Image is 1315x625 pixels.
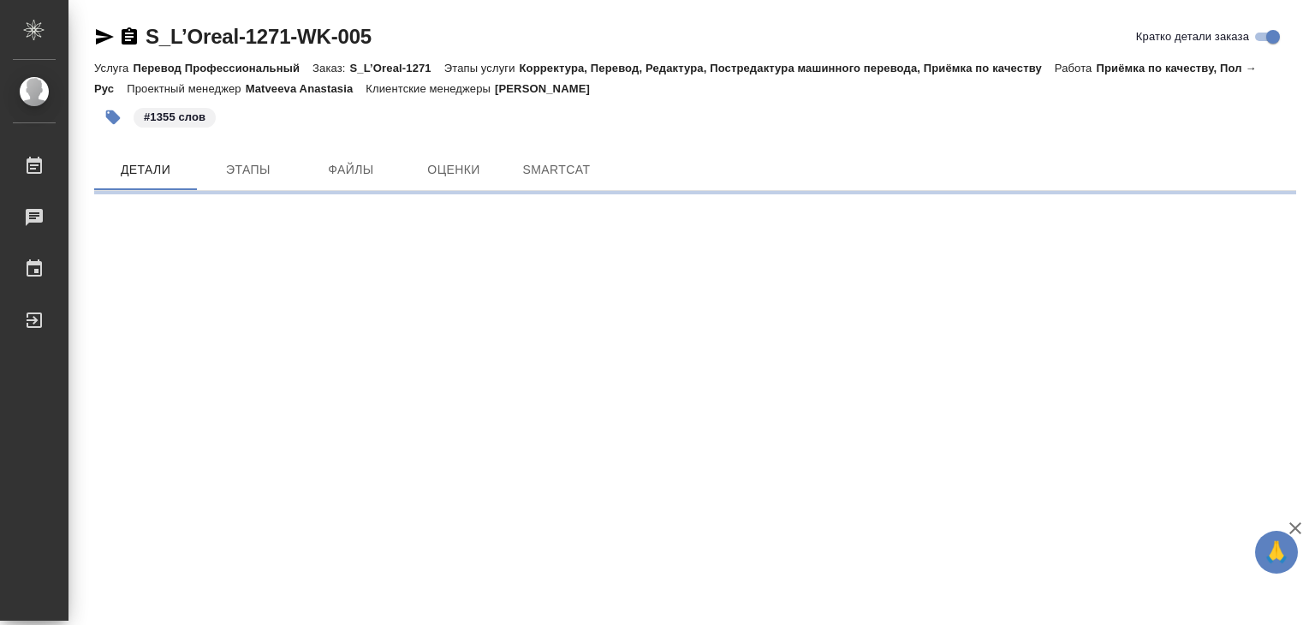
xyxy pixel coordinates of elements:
[1055,62,1097,74] p: Работа
[520,62,1055,74] p: Корректура, Перевод, Редактура, Постредактура машинного перевода, Приёмка по качеству
[94,62,133,74] p: Услуга
[246,82,366,95] p: Matveeva Anastasia
[366,82,495,95] p: Клиентские менеджеры
[310,159,392,181] span: Файлы
[94,27,115,47] button: Скопировать ссылку для ЯМессенджера
[495,82,603,95] p: [PERSON_NAME]
[132,109,217,123] span: 1355 слов
[127,82,245,95] p: Проектный менеджер
[1262,534,1291,570] span: 🙏
[444,62,520,74] p: Этапы услуги
[104,159,187,181] span: Детали
[515,159,598,181] span: SmartCat
[1136,28,1249,45] span: Кратко детали заказа
[1255,531,1298,574] button: 🙏
[133,62,312,74] p: Перевод Профессиональный
[350,62,444,74] p: S_L’Oreal-1271
[94,98,132,136] button: Добавить тэг
[312,62,349,74] p: Заказ:
[207,159,289,181] span: Этапы
[144,109,205,126] p: #1355 слов
[413,159,495,181] span: Оценки
[146,25,372,48] a: S_L’Oreal-1271-WK-005
[119,27,140,47] button: Скопировать ссылку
